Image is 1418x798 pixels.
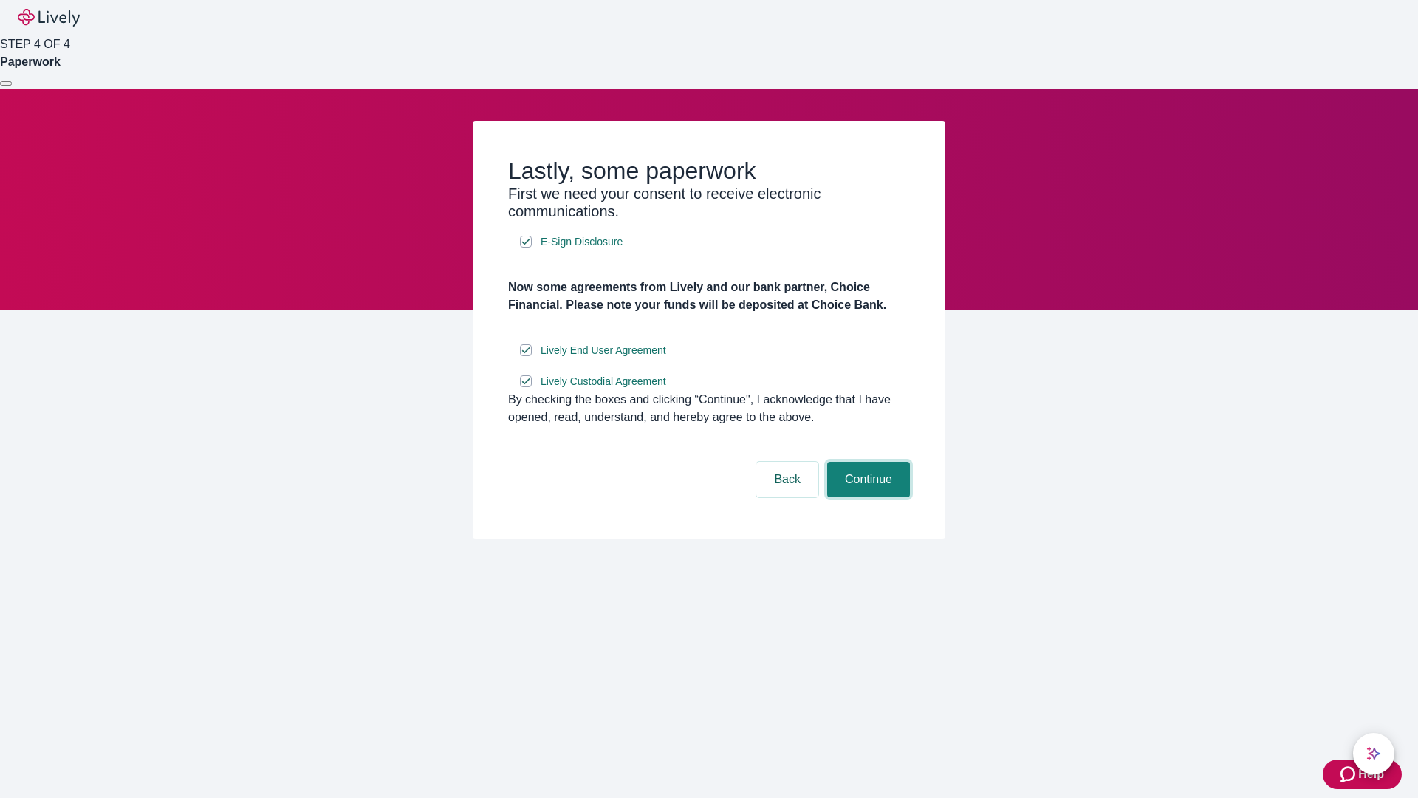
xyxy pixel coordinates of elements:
[827,462,910,497] button: Continue
[1353,733,1394,774] button: chat
[756,462,818,497] button: Back
[1340,765,1358,783] svg: Zendesk support icon
[18,9,80,27] img: Lively
[538,233,626,251] a: e-sign disclosure document
[1358,765,1384,783] span: Help
[541,374,666,389] span: Lively Custodial Agreement
[541,234,623,250] span: E-Sign Disclosure
[1366,746,1381,761] svg: Lively AI Assistant
[538,341,669,360] a: e-sign disclosure document
[541,343,666,358] span: Lively End User Agreement
[508,391,910,426] div: By checking the boxes and clicking “Continue", I acknowledge that I have opened, read, understand...
[508,279,910,314] h4: Now some agreements from Lively and our bank partner, Choice Financial. Please note your funds wi...
[508,157,910,185] h2: Lastly, some paperwork
[538,372,669,391] a: e-sign disclosure document
[508,185,910,220] h3: First we need your consent to receive electronic communications.
[1323,760,1402,789] button: Zendesk support iconHelp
